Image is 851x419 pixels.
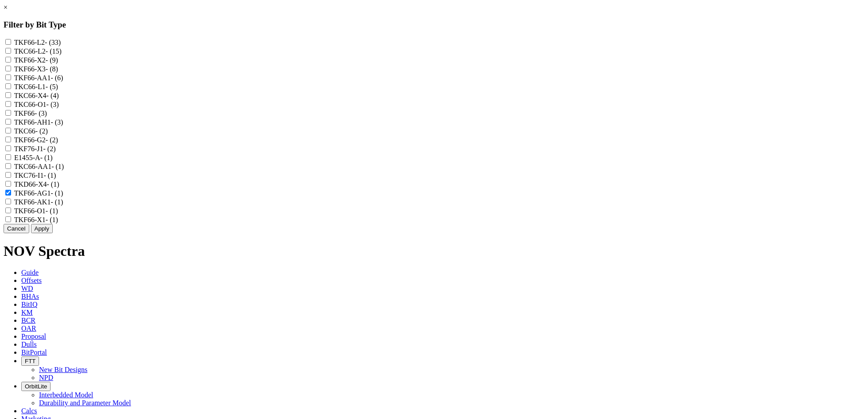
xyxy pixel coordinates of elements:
[21,301,37,308] span: BitIQ
[21,309,33,316] span: KM
[43,145,56,153] span: - (2)
[14,65,58,73] label: TKF66-X3
[31,224,53,233] button: Apply
[14,83,58,90] label: TKC66-L1
[14,163,64,170] label: TKC66-AA1
[14,74,63,82] label: TKF66-AA1
[40,154,53,161] span: - (1)
[39,391,93,399] a: Interbedded Model
[14,56,58,64] label: TKF66-X2
[25,358,35,364] span: FTT
[46,47,62,55] span: - (15)
[46,56,58,64] span: - (9)
[46,216,58,223] span: - (1)
[14,127,48,135] label: TKC66
[14,154,53,161] label: E1455-A
[4,20,847,30] h3: Filter by Bit Type
[25,383,47,390] span: OrbitLite
[4,4,8,11] a: ×
[21,349,47,356] span: BitPortal
[47,101,59,108] span: - (3)
[14,118,63,126] label: TKF66-AH1
[14,47,62,55] label: TKC66-L2
[21,277,42,284] span: Offsets
[21,333,46,340] span: Proposal
[51,163,64,170] span: - (1)
[14,207,58,215] label: TKF66-O1
[14,198,63,206] label: TKF66-AK1
[47,92,59,99] span: - (4)
[14,39,61,46] label: TKF66-L2
[51,74,63,82] span: - (6)
[14,136,58,144] label: TKF66-G2
[39,374,53,381] a: NPD
[35,127,48,135] span: - (2)
[14,101,59,108] label: TKC66-O1
[21,325,36,332] span: OAR
[21,285,33,292] span: WD
[14,172,56,179] label: TKC76-I1
[14,92,59,99] label: TKC66-X4
[21,317,35,324] span: BCR
[21,407,37,415] span: Calcs
[46,83,58,90] span: - (5)
[14,110,47,117] label: TKF66
[39,366,87,373] a: New Bit Designs
[4,224,29,233] button: Cancel
[14,216,58,223] label: TKF66-X1
[46,136,58,144] span: - (2)
[35,110,47,117] span: - (3)
[39,399,131,407] a: Durability and Parameter Model
[45,39,61,46] span: - (33)
[21,269,39,276] span: Guide
[21,341,37,348] span: Dulls
[4,243,847,259] h1: NOV Spectra
[21,293,39,300] span: BHAs
[14,189,63,197] label: TKF66-AG1
[47,180,59,188] span: - (1)
[51,189,63,197] span: - (1)
[14,145,56,153] label: TKF76-J1
[51,118,63,126] span: - (3)
[46,207,58,215] span: - (1)
[43,172,56,179] span: - (1)
[14,180,59,188] label: TKD66-X4
[46,65,58,73] span: - (8)
[51,198,63,206] span: - (1)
